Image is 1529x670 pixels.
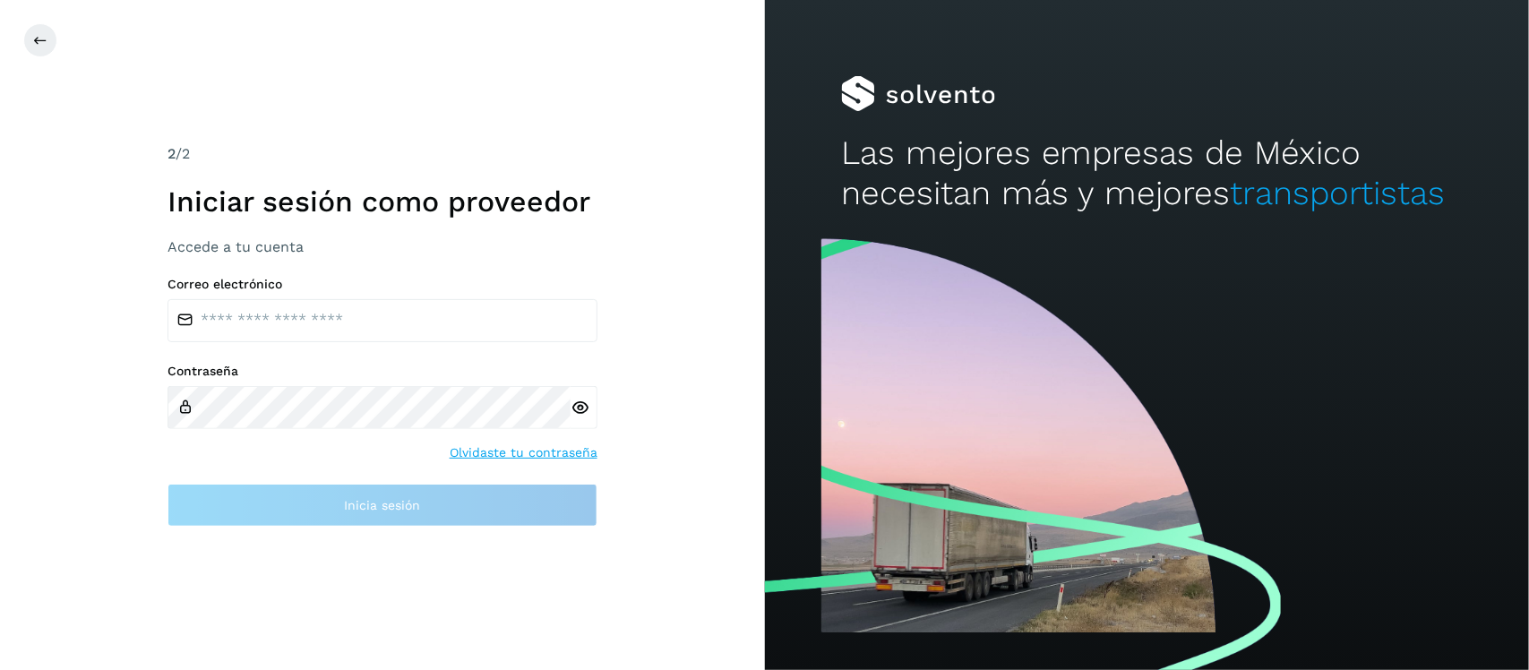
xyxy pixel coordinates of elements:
[168,185,597,219] h1: Iniciar sesión como proveedor
[168,143,597,165] div: /2
[344,499,420,511] span: Inicia sesión
[168,484,597,527] button: Inicia sesión
[168,364,597,379] label: Contraseña
[450,443,597,462] a: Olvidaste tu contraseña
[841,133,1453,213] h2: Las mejores empresas de México necesitan más y mejores
[168,238,597,255] h3: Accede a tu cuenta
[1231,174,1446,212] span: transportistas
[168,145,176,162] span: 2
[168,277,597,292] label: Correo electrónico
